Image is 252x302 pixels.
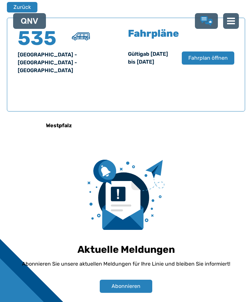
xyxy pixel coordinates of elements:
[100,280,152,293] button: Abonnieren
[18,29,57,48] h4: 535
[88,160,164,230] img: newsletter
[72,32,90,40] img: Kleinbus
[22,260,230,268] p: Abonnieren Sie unsere aktuellen Meldungen für Ihre Linie und bleiben Sie informiert!
[7,2,37,12] button: Zurück
[227,17,235,25] img: menu
[188,54,228,62] span: Fahrplan öffnen
[200,16,213,26] a: Lob & Kritik
[21,16,38,26] a: QNV Logo
[128,50,175,66] div: Gültig ab [DATE] bis [DATE]
[43,120,74,131] h6: Westpfalz
[21,18,38,24] img: QNV Logo
[77,244,175,255] h1: Aktuelle Meldungen
[7,2,33,12] a: Zurück
[15,118,102,133] a: Westpfalz
[128,29,179,38] h5: Fahrpläne
[112,282,140,290] span: Abonnieren
[18,51,124,74] div: [GEOGRAPHIC_DATA] - [GEOGRAPHIC_DATA] - [GEOGRAPHIC_DATA]
[182,51,234,65] button: Fahrplan öffnen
